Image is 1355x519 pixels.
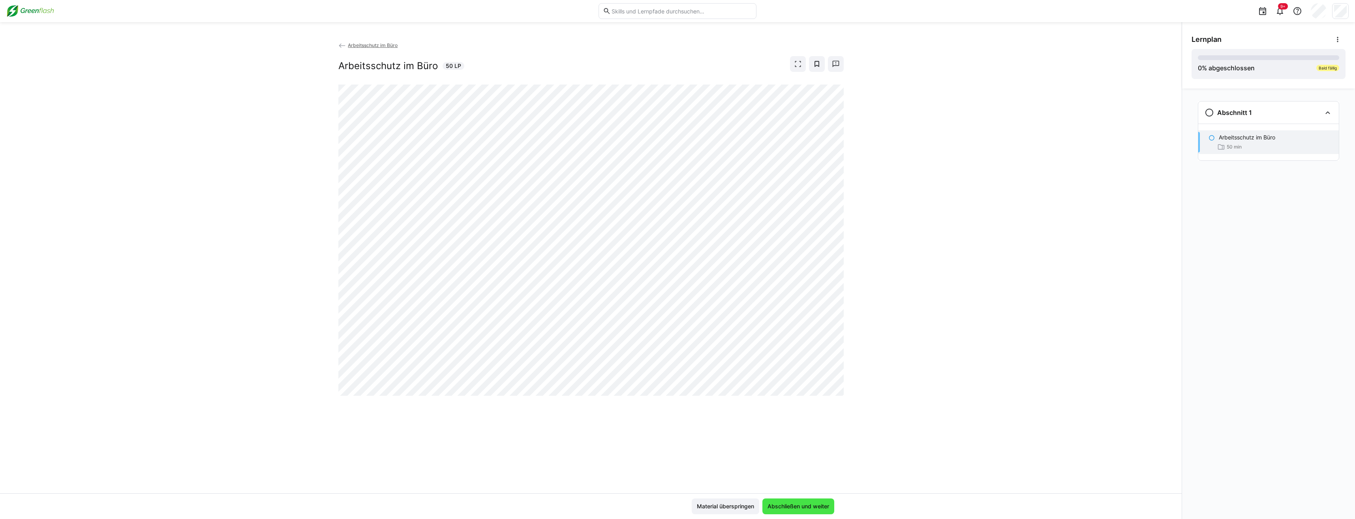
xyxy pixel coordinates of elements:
button: Material überspringen [692,498,759,514]
p: Arbeitsschutz im Büro [1219,134,1275,141]
span: Material überspringen [696,502,755,510]
span: Arbeitsschutz im Büro [348,42,398,48]
div: % abgeschlossen [1198,63,1255,73]
span: Lernplan [1192,35,1222,44]
span: 50 LP [446,62,461,70]
input: Skills und Lernpfade durchsuchen… [611,8,752,15]
h3: Abschnitt 1 [1217,109,1252,117]
button: Abschließen und weiter [762,498,834,514]
h2: Arbeitsschutz im Büro [338,60,438,72]
span: 0 [1198,64,1202,72]
span: 9+ [1280,4,1286,9]
a: Arbeitsschutz im Büro [338,42,398,48]
span: 50 min [1227,144,1242,150]
div: Bald fällig [1316,65,1339,71]
span: Abschließen und weiter [766,502,830,510]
